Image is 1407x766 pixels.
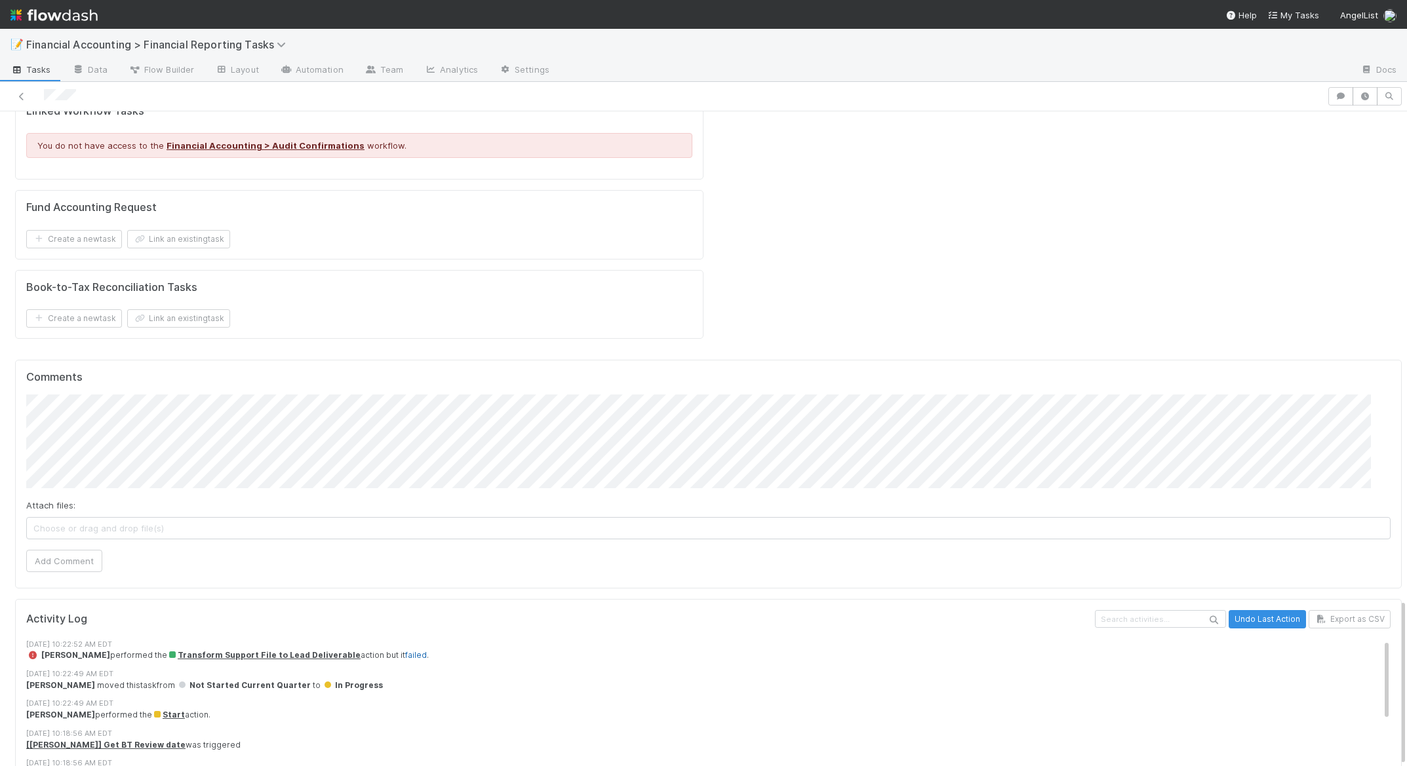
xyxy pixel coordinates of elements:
span: Choose or drag and drop file(s) [27,518,1390,539]
a: Settings [488,60,560,81]
a: Data [62,60,118,81]
a: Layout [205,60,269,81]
a: Automation [269,60,354,81]
div: was triggered [26,739,1400,751]
button: Create a newtask [26,309,122,328]
a: Financial Accounting > Audit Confirmations [167,140,365,151]
a: Team [354,60,414,81]
span: My Tasks [1267,10,1319,20]
a: Flow Builder [118,60,205,81]
div: moved this task from to [26,680,1400,691]
img: avatar_a3b243cf-b3da-4b5c-848d-cbf70bdb6bef.png [1383,9,1397,22]
div: Help [1225,9,1257,22]
div: You do not have access to the workflow. [26,133,692,158]
div: [DATE] 10:22:49 AM EDT [26,698,1400,709]
img: logo-inverted-e16ddd16eac7371096b0.svg [10,4,98,26]
a: Docs [1350,60,1407,81]
div: [DATE] 10:22:52 AM EDT [26,639,1400,650]
h5: Book-to-Tax Reconciliation Tasks [26,281,197,294]
strong: [PERSON_NAME] [26,680,95,690]
span: performed the action but it . [26,650,429,660]
span: Tasks [10,63,51,76]
div: [DATE] 10:22:49 AM EDT [26,668,1400,680]
button: Link an existingtask [127,309,230,328]
input: Search activities... [1095,610,1226,628]
a: [[PERSON_NAME]] Get BT Review date [26,740,186,750]
span: 📝 [10,39,24,50]
span: In Progress [323,680,383,690]
span: Financial Accounting > Financial Reporting Tasks [26,38,292,51]
h5: Fund Accounting Request [26,201,157,214]
span: Flow Builder [129,63,194,76]
span: AngelList [1340,10,1378,20]
a: failed [405,650,427,660]
a: Start [152,710,185,719]
button: Add Comment [26,550,102,572]
div: performed the action. [26,709,1400,721]
a: Transform Support File to Lead Deliverable [167,650,361,660]
label: Attach files: [26,499,75,512]
a: My Tasks [1267,9,1319,22]
h5: Comments [26,371,1391,384]
h5: Activity Log [26,613,1092,626]
h5: Linked Workflow Tasks [26,105,692,118]
button: Undo Last Action [1229,610,1306,628]
strong: [PERSON_NAME] [26,710,95,719]
div: [DATE] 10:18:56 AM EDT [26,728,1400,739]
button: Export as CSV [1309,610,1391,628]
button: Link an existingtask [127,230,230,248]
span: Not Started Current Quarter [177,680,311,690]
strong: [PERSON_NAME] [41,650,110,660]
a: Analytics [414,60,488,81]
button: Create a newtask [26,230,122,248]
